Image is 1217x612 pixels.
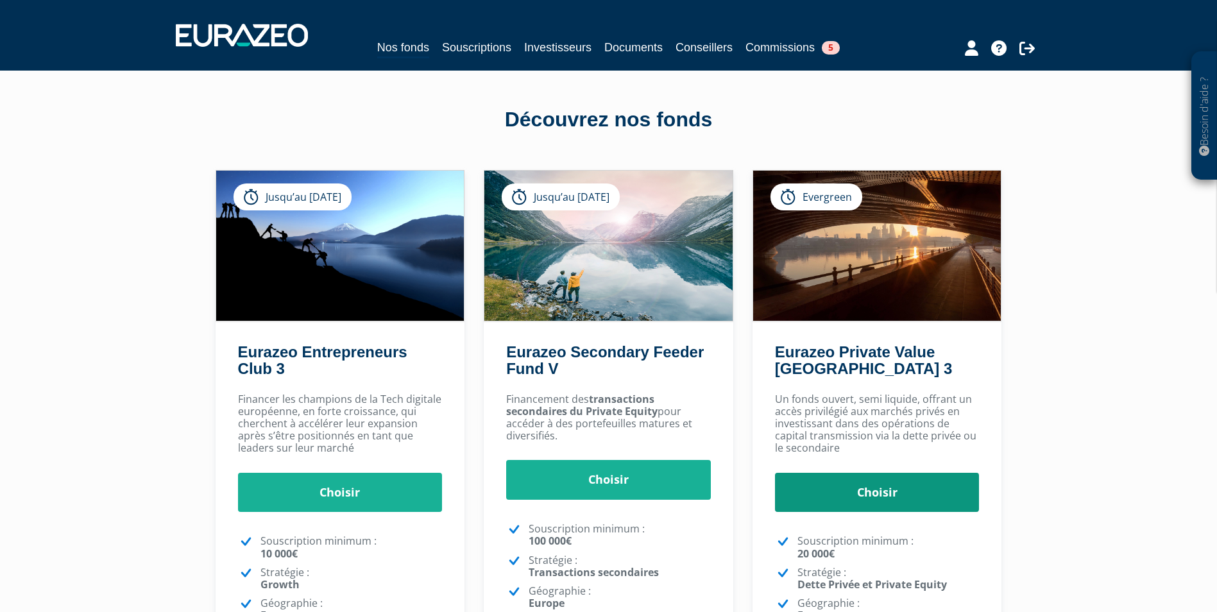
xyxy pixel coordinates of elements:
a: Documents [604,38,663,56]
p: Stratégie : [260,566,443,591]
a: Eurazeo Entrepreneurs Club 3 [238,343,407,377]
p: Souscription minimum : [529,523,711,547]
a: Conseillers [676,38,733,56]
a: Eurazeo Secondary Feeder Fund V [506,343,704,377]
a: Investisseurs [524,38,591,56]
p: Financement des pour accéder à des portefeuilles matures et diversifiés. [506,393,711,443]
p: Souscription minimum : [797,535,980,559]
p: Géographie : [529,585,711,609]
strong: Europe [529,596,565,610]
a: Souscriptions [442,38,511,56]
div: Jusqu’au [DATE] [502,183,620,210]
img: 1732889491-logotype_eurazeo_blanc_rvb.png [176,24,308,47]
strong: 20 000€ [797,547,835,561]
p: Stratégie : [797,566,980,591]
strong: transactions secondaires du Private Equity [506,392,658,418]
a: Nos fonds [377,38,429,58]
a: Eurazeo Private Value [GEOGRAPHIC_DATA] 3 [775,343,952,377]
img: Eurazeo Secondary Feeder Fund V [484,171,733,321]
p: Un fonds ouvert, semi liquide, offrant un accès privilégié aux marchés privés en investissant dan... [775,393,980,455]
a: Choisir [506,460,711,500]
strong: Growth [260,577,300,591]
a: Commissions5 [745,38,840,56]
img: Eurazeo Private Value Europe 3 [753,171,1001,321]
strong: Transactions secondaires [529,565,659,579]
strong: 100 000€ [529,534,572,548]
a: Choisir [775,473,980,513]
p: Besoin d'aide ? [1197,58,1212,174]
p: Souscription minimum : [260,535,443,559]
p: Financer les champions de la Tech digitale européenne, en forte croissance, qui cherchent à accél... [238,393,443,455]
p: Stratégie : [529,554,711,579]
span: 5 [822,41,840,55]
div: Jusqu’au [DATE] [234,183,352,210]
strong: 10 000€ [260,547,298,561]
div: Evergreen [770,183,862,210]
div: Découvrez nos fonds [243,105,974,135]
a: Choisir [238,473,443,513]
strong: Dette Privée et Private Equity [797,577,947,591]
img: Eurazeo Entrepreneurs Club 3 [216,171,464,321]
